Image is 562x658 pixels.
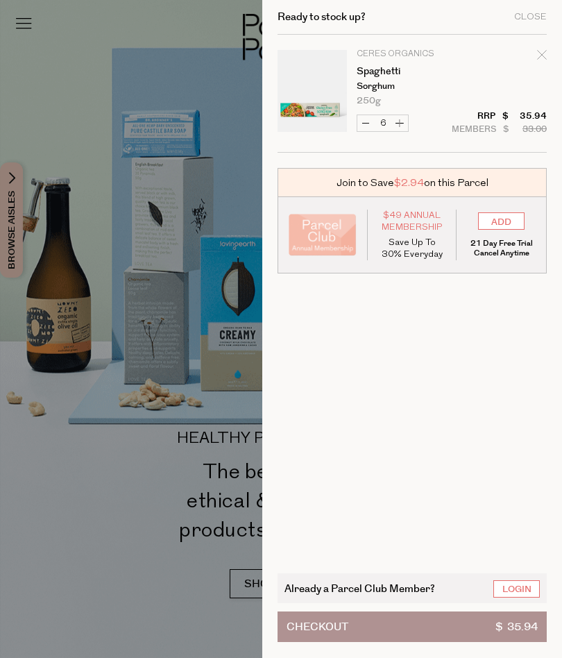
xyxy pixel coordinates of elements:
a: Spaghetti [357,67,464,76]
p: 21 Day Free Trial Cancel Anytime [467,239,536,258]
div: Close [514,12,547,22]
span: $ 35.94 [495,612,538,641]
p: Sorghum [357,82,464,91]
input: QTY Spaghetti [374,115,391,131]
span: $49 Annual Membership [378,210,446,233]
span: Checkout [287,612,348,641]
h2: Ready to stock up? [278,12,366,22]
span: $2.94 [394,176,424,190]
p: Ceres Organics [357,50,464,58]
input: ADD [478,212,525,230]
div: Join to Save on this Parcel [278,168,547,197]
p: Save Up To 30% Everyday [378,237,446,260]
button: Checkout$ 35.94 [278,611,547,642]
span: Already a Parcel Club Member? [284,580,435,596]
div: Remove Spaghetti [537,48,547,67]
a: Login [493,580,540,598]
span: 250g [357,96,381,106]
